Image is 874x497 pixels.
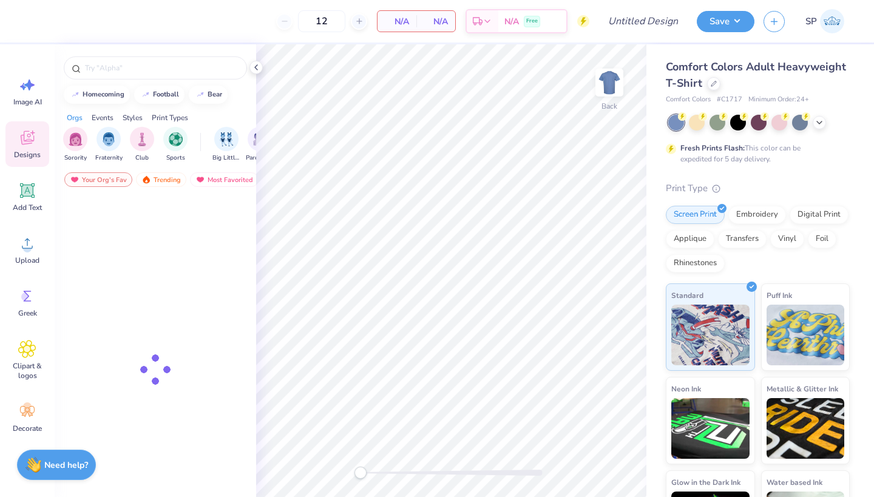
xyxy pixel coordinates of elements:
img: Back [597,70,622,95]
span: Comfort Colors Adult Heavyweight T-Shirt [666,59,846,90]
img: Neon Ink [671,398,750,459]
span: N/A [424,15,448,28]
img: Fraternity Image [102,132,115,146]
div: filter for Parent's Weekend [246,127,274,163]
div: homecoming [83,91,124,98]
div: Digital Print [790,206,849,224]
span: N/A [385,15,409,28]
span: Image AI [13,97,42,107]
div: Foil [808,230,836,248]
div: Rhinestones [666,254,725,272]
div: filter for Fraternity [95,127,123,163]
span: SP [805,15,817,29]
span: Decorate [13,424,42,433]
div: Applique [666,230,714,248]
div: Styles [123,112,143,123]
button: filter button [246,127,274,163]
img: Standard [671,305,750,365]
button: football [134,86,185,104]
div: Most Favorited [190,172,259,187]
img: Metallic & Glitter Ink [767,398,845,459]
div: Transfers [718,230,767,248]
div: Screen Print [666,206,725,224]
span: Big Little Reveal [212,154,240,163]
button: filter button [130,127,154,163]
div: This color can be expedited for 5 day delivery. [680,143,830,164]
button: filter button [95,127,123,163]
div: filter for Big Little Reveal [212,127,240,163]
span: N/A [504,15,519,28]
img: Parent's Weekend Image [253,132,267,146]
span: Sorority [64,154,87,163]
img: Stephen Peralta [820,9,844,33]
span: Add Text [13,203,42,212]
span: Water based Ink [767,476,822,489]
div: football [153,91,179,98]
input: Try "Alpha" [84,62,239,74]
button: filter button [163,127,188,163]
img: Big Little Reveal Image [220,132,233,146]
button: homecoming [64,86,130,104]
img: most_fav.gif [70,175,80,184]
span: Sports [166,154,185,163]
span: # C1717 [717,95,742,105]
input: Untitled Design [598,9,688,33]
button: bear [189,86,228,104]
span: Upload [15,255,39,265]
span: Parent's Weekend [246,154,274,163]
div: Your Org's Fav [64,172,132,187]
img: most_fav.gif [195,175,205,184]
img: Puff Ink [767,305,845,365]
input: – – [298,10,345,32]
span: Minimum Order: 24 + [748,95,809,105]
button: filter button [63,127,87,163]
img: trending.gif [141,175,151,184]
span: Greek [18,308,37,318]
a: SP [800,9,850,33]
img: Sorority Image [69,132,83,146]
img: trend_line.gif [70,91,80,98]
img: trend_line.gif [141,91,151,98]
div: filter for Sorority [63,127,87,163]
div: Orgs [67,112,83,123]
div: filter for Club [130,127,154,163]
span: Clipart & logos [7,361,47,380]
span: Neon Ink [671,382,701,395]
strong: Fresh Prints Flash: [680,143,745,153]
span: Fraternity [95,154,123,163]
div: bear [208,91,222,98]
img: trend_line.gif [195,91,205,98]
span: Comfort Colors [666,95,711,105]
span: Designs [14,150,41,160]
span: Standard [671,289,703,302]
div: Print Type [666,181,850,195]
span: Metallic & Glitter Ink [767,382,838,395]
strong: Need help? [44,459,88,471]
span: Puff Ink [767,289,792,302]
span: Club [135,154,149,163]
button: filter button [212,127,240,163]
div: Trending [136,172,186,187]
div: Accessibility label [354,467,367,479]
img: Sports Image [169,132,183,146]
span: Free [526,17,538,25]
div: Embroidery [728,206,786,224]
img: Club Image [135,132,149,146]
div: Vinyl [770,230,804,248]
span: Glow in the Dark Ink [671,476,740,489]
div: Back [601,101,617,112]
div: filter for Sports [163,127,188,163]
div: Events [92,112,113,123]
button: Save [697,11,754,32]
div: Print Types [152,112,188,123]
